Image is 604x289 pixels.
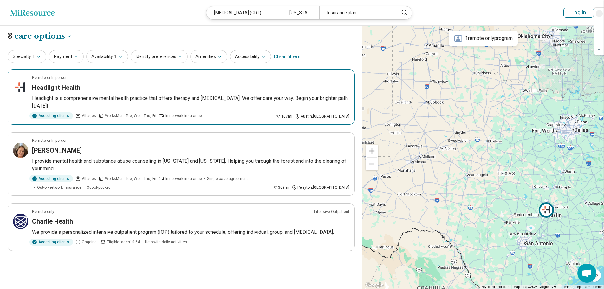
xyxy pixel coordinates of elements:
h1: 3 [8,31,73,42]
div: Accepting clients [29,112,73,119]
button: Log In [563,8,594,18]
span: All ages [82,113,96,119]
div: [MEDICAL_DATA] (CRT) [206,6,282,19]
span: Help with daily activities [145,239,187,245]
span: care options [14,31,65,42]
button: Availability1 [86,50,128,63]
a: Report a map error [575,285,602,289]
a: Terms (opens in new tab) [562,285,572,289]
div: Open chat [577,264,596,283]
span: All ages [82,176,96,181]
div: Austin , [GEOGRAPHIC_DATA] [295,114,349,119]
button: Amenities [190,50,227,63]
span: Map data ©2025 Google, INEGI [513,285,559,289]
p: I provide mental health and substance abuse counseling in [US_STATE] and [US_STATE]. Helping you ... [32,157,349,173]
button: Zoom out [366,158,378,170]
span: Works Mon, Tue, Wed, Thu, Fri [105,113,156,119]
span: Out-of-pocket [87,185,110,190]
button: Specialty1 [8,50,46,63]
span: 1 [32,53,35,60]
span: Eligible: ages 10-64 [107,239,140,245]
button: Payment [49,50,84,63]
div: 309 mi [272,185,289,190]
div: Insurance plan [319,6,394,19]
div: Accepting clients [29,175,73,182]
span: Ongoing [82,239,97,245]
h3: [PERSON_NAME] [32,146,82,155]
div: 167 mi [276,114,292,119]
div: Clear filters [274,49,301,64]
p: Remote only [32,209,54,214]
button: Zoom in [366,145,378,157]
p: Intensive Outpatient [314,209,349,214]
span: Works Mon, Tue, Wed, Thu, Fri [105,176,156,181]
p: Remote or In-person [32,75,68,81]
span: Out-of-network insurance [37,185,81,190]
button: Care options [14,31,73,42]
span: In-network insurance [165,176,202,181]
button: Identity preferences [131,50,188,63]
span: Single case agreement [207,176,248,181]
div: [US_STATE] [282,6,319,19]
p: Remote or In-person [32,138,68,143]
div: Perryton , [GEOGRAPHIC_DATA] [292,185,349,190]
p: Headlight is a comprehensive mental health practice that offers therapy and [MEDICAL_DATA]. We of... [32,95,349,110]
h3: Charlie Health [32,217,73,226]
h3: Headlight Health [32,83,80,92]
div: Accepting clients [29,239,73,246]
div: 1 remote only program [449,31,518,46]
span: 1 [114,53,117,60]
button: Accessibility [230,50,271,63]
span: In-network insurance [165,113,202,119]
p: We provide a personalized intensive outpatient program (IOP) tailored to your schedule, offering ... [32,228,349,236]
